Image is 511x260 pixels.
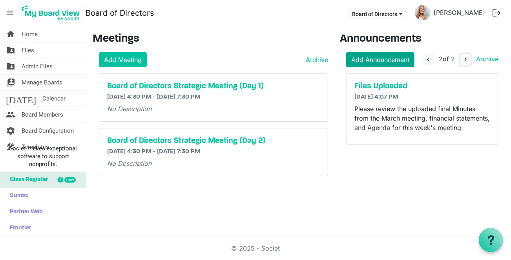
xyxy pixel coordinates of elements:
a: Archive [473,55,498,63]
span: [DATE] [6,91,36,106]
span: Files [22,42,34,58]
span: Templates [22,139,49,155]
span: Glass Register [6,172,48,188]
p: No Description [107,159,320,168]
span: Board Members [22,107,63,123]
span: Societ makes exceptional software to support nonprofits. [4,145,82,168]
a: © 2025 - Societ [231,244,280,252]
span: Partner Web [6,204,43,220]
button: navigate_next [460,54,471,66]
span: navigate_before [425,56,432,63]
h6: [DATE] 4:30 PM - [DATE] 7:30 PM [107,148,320,156]
a: Add Announcement [346,52,414,67]
span: of 2 [439,55,455,63]
a: [PERSON_NAME] [431,5,488,20]
a: Files Uploaded [354,82,490,91]
span: Frontier [6,220,31,236]
h3: Announcements [340,33,505,46]
span: Board Configuration [22,123,74,139]
span: Admin Files [22,59,53,74]
button: logout [488,5,505,21]
span: menu [2,5,17,20]
img: My Board View Logo [19,3,82,23]
p: Please review the uploaded final Minutes from the March meeting, financial statements, and Agenda... [354,104,490,132]
a: Board of Directors Strategic Meeting (Day 1) [107,82,320,91]
button: Board of Directors dropdownbutton [347,8,407,19]
span: folder_shared [6,59,15,74]
a: Add Meeting [99,52,147,67]
span: folder_shared [6,42,15,58]
button: navigate_before [423,54,434,66]
p: No Description [107,104,320,114]
span: Calendar [42,91,66,106]
span: home [6,26,15,42]
span: Sumac [6,188,28,204]
a: My Board View Logo [19,3,86,23]
span: switch_account [6,75,15,90]
span: navigate_next [462,56,469,63]
span: Home [22,26,38,42]
h6: [DATE] 4:30 PM - [DATE] 7:30 PM [107,93,320,101]
a: Board of Directors Strategic Meeting (Day 2) [107,136,320,146]
img: LS-MNrqZjgQ_wrPGQ6y3TlJ-mG7o4JT1_0TuBKFgoAiQ40SA2tedeKhdbq5b_xD0KWyXqBKNCt8CSyyraCI1pA_thumb.png [415,5,431,20]
span: Manage Boards [22,75,62,90]
h3: Meetings [93,33,328,46]
span: people [6,107,15,123]
a: Board of Directors [86,5,154,21]
span: [DATE] 4:07 PM [354,94,398,100]
a: Archive [303,55,328,64]
span: construction [6,139,15,155]
span: settings [6,123,15,139]
div: new [64,177,76,183]
span: 2 [439,55,443,63]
